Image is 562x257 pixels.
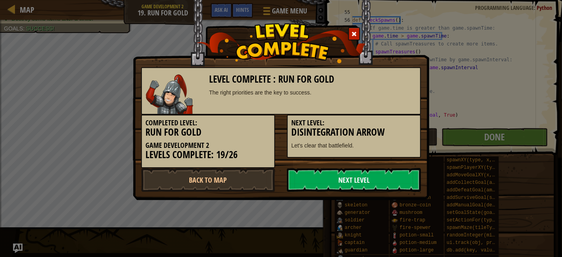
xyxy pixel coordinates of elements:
p: Let's clear that battlefield. [291,142,417,149]
h5: Next Level: [291,119,417,127]
a: Back to Map [141,168,275,192]
h3: Run for Gold [145,127,271,138]
a: Next Level [287,168,421,192]
div: The right priorities are the key to success. [209,89,417,96]
h3: Disintegration Arrow [291,127,417,138]
img: level_complete.png [196,23,366,63]
h3: Levels Complete: 19/26 [145,149,271,160]
img: samurai.png [146,74,193,114]
h5: Game Development 2 [145,142,271,149]
h5: Completed Level: [145,119,271,127]
h3: Level Complete : Run for Gold [209,74,417,85]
